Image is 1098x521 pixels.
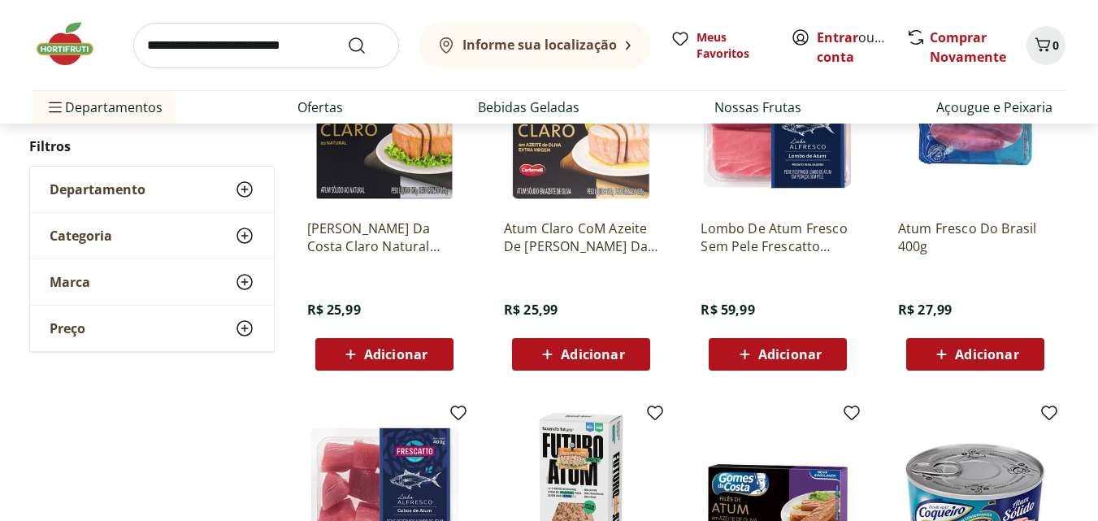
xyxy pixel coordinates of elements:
button: Adicionar [315,338,454,371]
img: Hortifruti [33,20,114,68]
a: Nossas Frutas [714,98,801,117]
span: 0 [1052,37,1059,53]
a: Açougue e Peixaria [936,98,1052,117]
span: Meus Favoritos [697,29,771,62]
a: Ofertas [297,98,343,117]
a: Comprar Novamente [930,28,1006,66]
button: Carrinho [1026,26,1065,65]
button: Marca [30,259,274,305]
button: Menu [46,88,65,127]
h2: Filtros [29,130,275,163]
span: R$ 25,99 [307,301,361,319]
img: Atum Gomes Da Costa Claro Natural 170G [307,52,462,206]
span: R$ 25,99 [504,301,558,319]
button: Submit Search [347,36,386,55]
span: Adicionar [758,348,822,361]
span: Categoria [50,228,112,244]
button: Informe sua localização [419,23,651,68]
span: ou [817,28,889,67]
a: Lombo De Atum Fresco Sem Pele Frescatto 400G [701,219,855,255]
a: Bebidas Geladas [478,98,579,117]
span: R$ 27,99 [898,301,952,319]
a: Entrar [817,28,858,46]
span: Adicionar [955,348,1018,361]
span: R$ 59,99 [701,301,754,319]
span: Departamento [50,181,145,198]
button: Preço [30,306,274,351]
button: Adicionar [512,338,650,371]
img: Lombo De Atum Fresco Sem Pele Frescatto 400G [701,52,855,206]
span: Preço [50,320,85,336]
span: Marca [50,274,90,290]
a: Meus Favoritos [671,29,771,62]
span: Adicionar [364,348,427,361]
b: Informe sua localização [462,36,617,54]
img: Atum Claro CoM Azeite De Oliva Gomes Da Costa 170G [504,52,658,206]
a: Atum Claro CoM Azeite De [PERSON_NAME] Da Costa 170G [504,219,658,255]
span: Departamentos [46,88,163,127]
a: [PERSON_NAME] Da Costa Claro Natural 170G [307,219,462,255]
a: Criar conta [817,28,906,66]
a: Atum Fresco Do Brasil 400g [898,219,1052,255]
input: search [133,23,399,68]
span: Adicionar [561,348,624,361]
button: Categoria [30,213,274,258]
button: Adicionar [709,338,847,371]
button: Departamento [30,167,274,212]
img: Atum Fresco Do Brasil 400g [898,52,1052,206]
button: Adicionar [906,338,1044,371]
